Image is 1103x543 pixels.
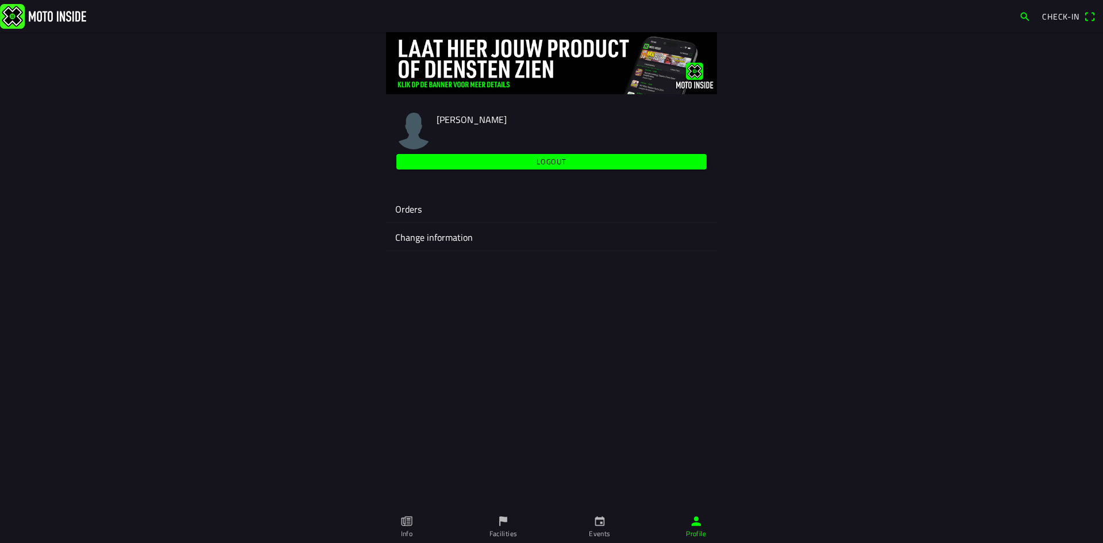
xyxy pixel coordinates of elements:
ion-icon: person [690,515,703,527]
ion-button: Logout [396,154,707,170]
a: search [1013,6,1036,26]
a: Check-inqr scanner [1036,6,1101,26]
ion-icon: paper [400,515,413,527]
img: 4Lg0uCZZgYSq9MW2zyHRs12dBiEH1AZVHKMOLPl0.jpg [386,32,717,94]
ion-icon: flag [497,515,510,527]
ion-label: Info [401,529,412,539]
ion-label: Profile [686,529,707,539]
ion-label: Orders [395,202,708,216]
img: moto-inside-avatar.png [395,113,432,149]
span: Check-in [1042,10,1079,22]
ion-label: Facilities [489,529,518,539]
span: [PERSON_NAME] [437,113,507,126]
ion-label: Events [589,529,610,539]
ion-label: Change information [395,230,708,244]
ion-icon: calendar [593,515,606,527]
